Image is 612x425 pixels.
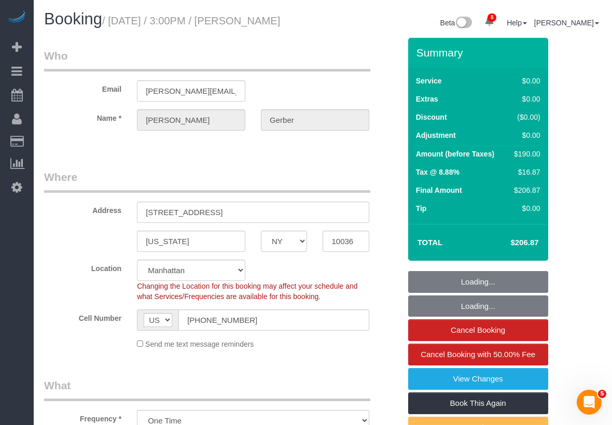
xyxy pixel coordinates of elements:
a: 8 [479,10,499,33]
h4: $206.87 [479,238,538,247]
div: $0.00 [510,94,540,104]
label: Discount [416,112,447,122]
input: Last Name [261,109,369,131]
label: Amount (before Taxes) [416,149,494,159]
div: $0.00 [510,76,540,86]
label: Adjustment [416,130,456,140]
legend: Who [44,48,370,72]
a: [PERSON_NAME] [534,19,599,27]
input: Zip Code [323,231,369,252]
label: Name * [36,109,129,123]
strong: Total [418,238,443,247]
label: Tax @ 8.88% [416,167,460,177]
label: Address [36,202,129,216]
label: Final Amount [416,185,462,195]
label: Extras [416,94,438,104]
div: $190.00 [510,149,540,159]
span: Send me text message reminders [145,340,254,348]
span: 8 [488,13,496,22]
label: Tip [416,203,427,214]
img: Automaid Logo [6,10,27,25]
a: Book This Again [408,392,548,414]
h3: Summary [416,47,543,59]
a: Help [507,19,527,27]
label: Service [416,76,442,86]
img: New interface [455,17,472,30]
legend: What [44,378,370,401]
a: Cancel Booking with 50.00% Fee [408,344,548,365]
small: / [DATE] / 3:00PM / [PERSON_NAME] [102,15,280,26]
span: 5 [598,390,606,398]
label: Cell Number [36,309,129,323]
a: Cancel Booking [408,319,548,341]
span: Cancel Booking with 50.00% Fee [421,350,535,359]
input: First Name [137,109,245,131]
div: ($0.00) [510,112,540,122]
a: Beta [440,19,472,27]
input: Email [137,80,245,102]
label: Frequency * [36,410,129,424]
div: $0.00 [510,130,540,140]
label: Email [36,80,129,94]
span: Changing the Location for this booking may affect your schedule and what Services/Frequencies are... [137,282,357,301]
label: Location [36,260,129,274]
div: $206.87 [510,185,540,195]
div: $0.00 [510,203,540,214]
input: Cell Number [178,309,369,331]
legend: Where [44,169,370,193]
a: View Changes [408,368,548,390]
iframe: Intercom live chat [577,390,602,415]
div: $16.87 [510,167,540,177]
input: City [137,231,245,252]
span: Booking [44,10,102,28]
